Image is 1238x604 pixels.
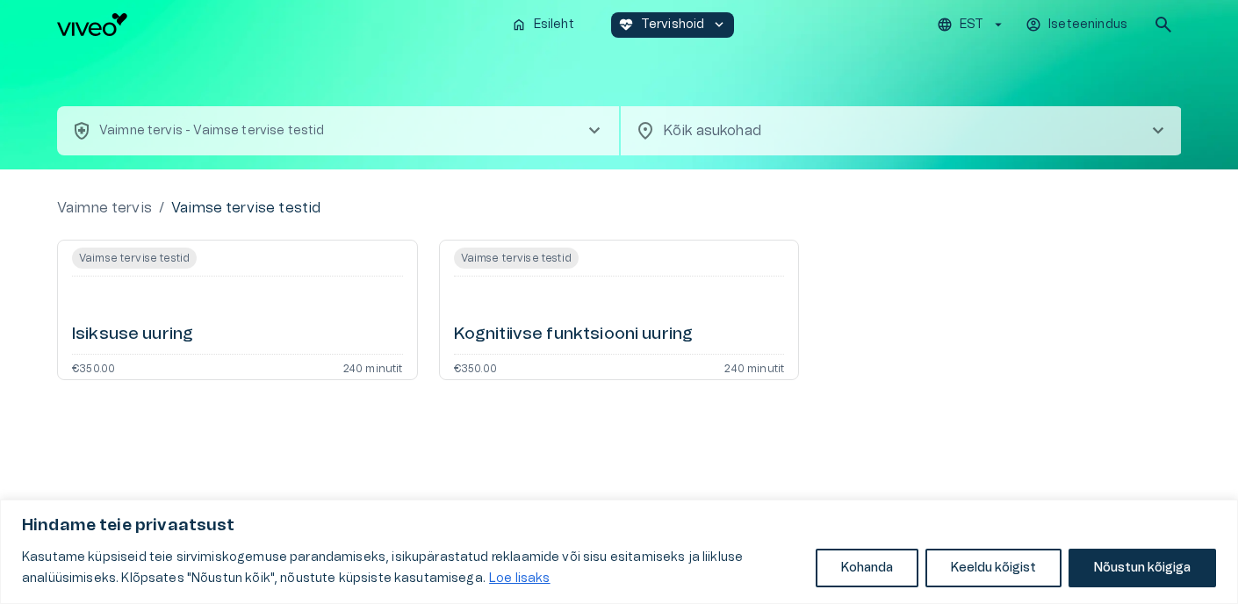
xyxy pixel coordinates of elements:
[454,323,694,347] h6: Kognitiivse funktsiooni uuring
[635,120,656,141] span: location_on
[171,198,320,219] p: Vaimse tervise testid
[488,572,551,586] a: Loe lisaks
[343,362,403,372] p: 240 minutit
[99,122,325,140] p: Vaimne tervis - Vaimse tervise testid
[1148,120,1169,141] span: chevron_right
[454,362,497,372] p: €350.00
[1069,549,1216,587] button: Nõustun kõigiga
[1023,12,1132,38] button: Iseteenindus
[71,120,92,141] span: health_and_safety
[584,120,605,141] span: chevron_right
[1048,16,1127,34] p: Iseteenindus
[72,362,115,372] p: €350.00
[1146,7,1181,42] button: open search modal
[57,240,418,380] a: Open service booking details
[534,16,574,34] p: Esileht
[22,547,803,589] p: Kasutame küpsiseid teie sirvimiskogemuse parandamiseks, isikupärastatud reklaamide või sisu esita...
[159,198,164,219] p: /
[439,240,800,380] a: Open service booking details
[57,106,619,155] button: health_and_safetyVaimne tervis - Vaimse tervise testidchevron_right
[504,12,583,38] button: homeEsileht
[57,198,152,219] a: Vaimne tervis
[1153,14,1174,35] span: search
[934,12,1009,38] button: EST
[22,515,1216,536] p: Hindame teie privaatsust
[960,16,983,34] p: EST
[90,14,116,28] span: Help
[925,549,1062,587] button: Keeldu kõigist
[611,12,735,38] button: ecg_heartTervishoidkeyboard_arrow_down
[663,120,1119,141] p: Kõik asukohad
[641,16,705,34] p: Tervishoid
[72,248,197,269] span: Vaimse tervise testid
[57,13,127,36] img: Viveo logo
[711,17,727,32] span: keyboard_arrow_down
[816,549,918,587] button: Kohanda
[57,13,497,36] a: Navigate to homepage
[511,17,527,32] span: home
[724,362,784,372] p: 240 minutit
[618,17,634,32] span: ecg_heart
[454,248,579,269] span: Vaimse tervise testid
[72,323,193,347] h6: Isiksuse uuring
